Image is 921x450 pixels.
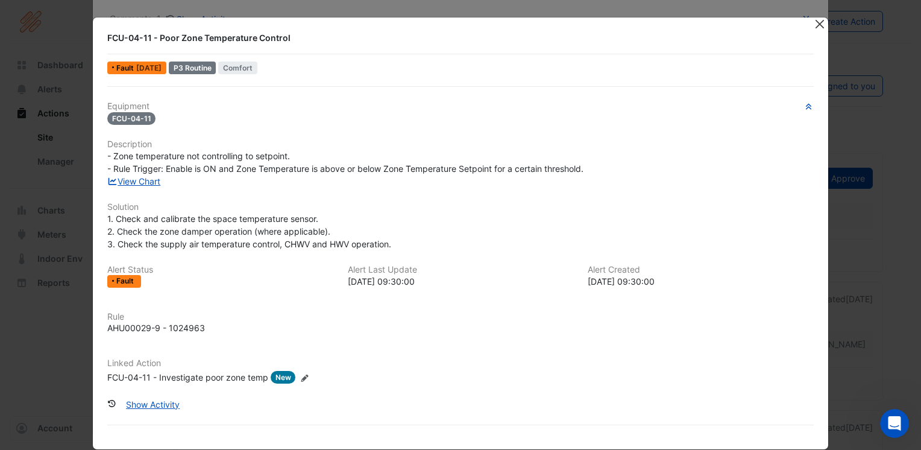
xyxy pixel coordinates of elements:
[107,371,268,384] div: FCU-04-11 - Investigate poor zone temp
[880,409,909,438] iframe: Intercom live chat
[107,101,814,112] h6: Equipment
[107,322,205,334] div: AHU00029-9 - 1024963
[118,394,187,415] button: Show Activity
[107,312,814,322] h6: Rule
[136,63,162,72] span: Fri 19-Sep-2025 09:30 BST
[348,265,574,275] h6: Alert Last Update
[271,371,296,384] span: New
[107,32,799,44] div: FCU-04-11 - Poor Zone Temperature Control
[588,265,814,275] h6: Alert Created
[107,214,391,249] span: 1. Check and calibrate the space temperature sensor. 2. Check the zone damper operation (where ap...
[107,202,814,212] h6: Solution
[107,176,161,186] a: View Chart
[107,358,814,369] h6: Linked Action
[107,139,814,150] h6: Description
[169,62,216,74] div: P3 Routine
[107,112,156,125] span: FCU-04-11
[116,277,136,285] span: Fault
[348,275,574,288] div: [DATE] 09:30:00
[107,265,333,275] h6: Alert Status
[107,151,583,174] span: - Zone temperature not controlling to setpoint. - Rule Trigger: Enable is ON and Zone Temperature...
[116,65,136,72] span: Fault
[300,373,309,382] fa-icon: Edit Linked Action
[218,62,257,74] span: Comfort
[588,275,814,288] div: [DATE] 09:30:00
[813,17,826,30] button: Close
